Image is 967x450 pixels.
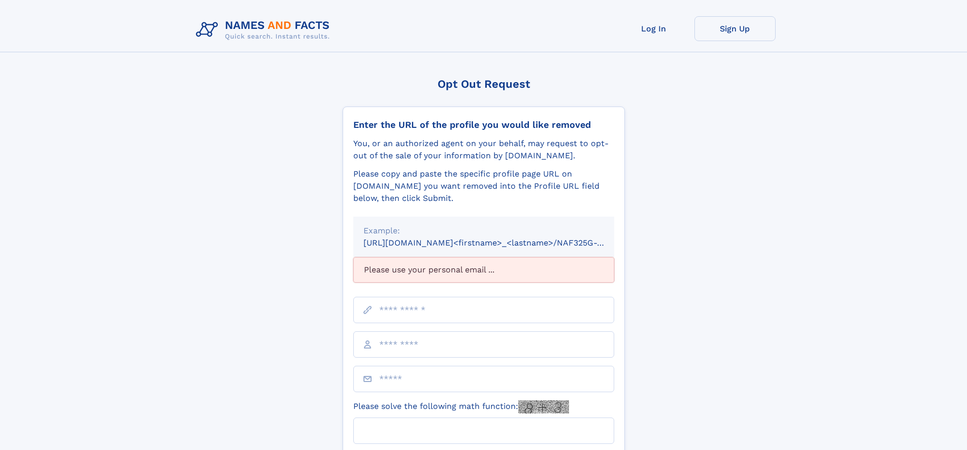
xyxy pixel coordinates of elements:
div: Please use your personal email ... [353,257,614,283]
div: Please copy and paste the specific profile page URL on [DOMAIN_NAME] you want removed into the Pr... [353,168,614,204]
img: Logo Names and Facts [192,16,338,44]
div: Example: [363,225,604,237]
small: [URL][DOMAIN_NAME]<firstname>_<lastname>/NAF325G-xxxxxxxx [363,238,633,248]
label: Please solve the following math function: [353,400,569,413]
div: You, or an authorized agent on your behalf, may request to opt-out of the sale of your informatio... [353,137,614,162]
a: Sign Up [694,16,776,41]
a: Log In [613,16,694,41]
div: Enter the URL of the profile you would like removed [353,119,614,130]
div: Opt Out Request [343,78,625,90]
